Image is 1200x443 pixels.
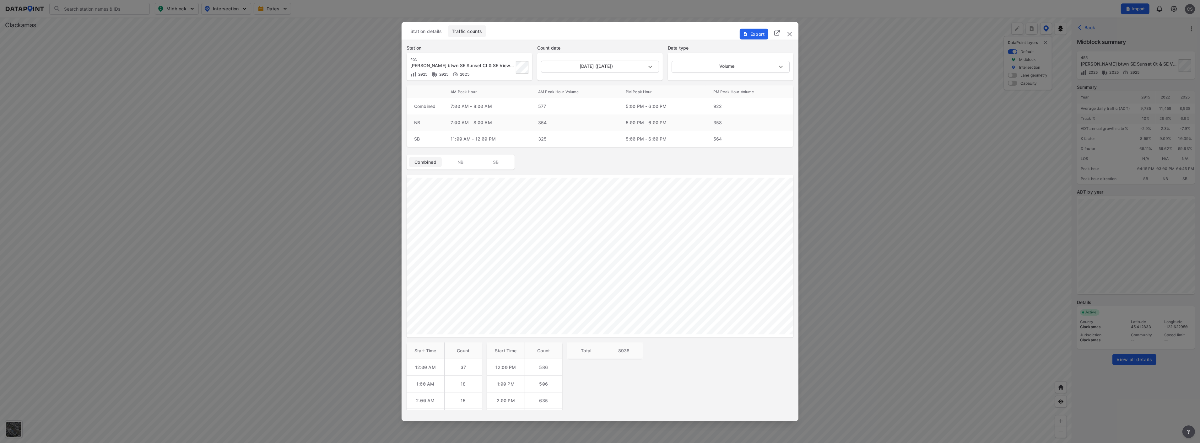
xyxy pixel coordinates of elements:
[458,72,469,77] span: 2025
[410,57,514,62] div: 455
[605,343,643,359] th: 8938
[531,115,618,131] td: 354
[443,115,531,131] td: 7:00 AM - 8:00 AM
[525,359,562,376] td: 586
[431,71,438,77] img: Vehicle class
[483,159,508,165] span: SB
[773,29,781,36] img: full_screen.b7bf9a36.svg
[413,159,438,165] span: Combined
[407,392,444,409] td: 2:00 AM
[410,62,514,69] div: Oatfield Rd btwn SE Sunset Ct & SE View Acres Rd
[706,86,793,98] th: PM Peak Hour Volume
[487,359,525,376] td: 12:00 PM
[525,392,562,409] td: 635
[438,72,449,77] span: 2025
[525,343,562,359] th: Count
[1186,428,1191,435] span: ?
[668,45,793,51] label: Data type
[531,131,618,147] td: 325
[786,30,793,38] img: close.efbf2170.svg
[531,86,618,98] th: AM Peak Hour Volume
[525,409,562,425] td: 583
[407,376,444,392] td: 1:00 AM
[407,343,444,359] th: Start Time
[444,343,482,359] th: Count
[410,28,442,35] span: Station details
[444,359,482,376] td: 37
[706,131,793,147] td: 564
[531,98,618,115] td: 577
[407,45,532,51] label: Station
[706,115,793,131] td: 358
[618,86,706,98] th: PM Peak Hour
[452,28,482,35] span: Traffic counts
[452,71,458,77] img: Vehicle speed
[444,392,482,409] td: 15
[407,409,444,425] td: 3:00 AM
[443,131,531,147] td: 11:00 AM - 12:00 PM
[743,31,764,37] span: Export
[618,115,706,131] td: 5:00 PM - 6:00 PM
[443,98,531,115] td: 7:00 AM - 8:00 AM
[618,131,706,147] td: 5:00 PM - 6:00 PM
[672,61,790,73] div: Volume
[487,392,525,409] td: 2:00 PM
[444,376,482,392] td: 18
[567,343,643,359] table: customized table
[487,343,525,359] th: Start Time
[487,409,525,425] td: 3:00 PM
[407,98,443,115] td: Combined
[567,343,605,359] th: Total
[407,25,793,37] div: basic tabs example
[525,376,562,392] td: 506
[410,71,417,77] img: Volume count
[743,31,748,36] img: File%20-%20Download.70cf71cd.svg
[409,157,512,167] div: basic tabs example
[417,72,428,77] span: 2025
[407,359,444,376] td: 12:00 AM
[786,30,793,38] button: delete
[444,409,482,425] td: 25
[487,376,525,392] td: 1:00 PM
[407,115,443,131] td: NB
[618,98,706,115] td: 5:00 PM - 6:00 PM
[740,29,768,39] button: Export
[448,159,473,165] span: NB
[537,45,663,51] label: Count date
[1182,425,1195,438] button: more
[443,86,531,98] th: AM Peak Hour
[706,98,793,115] td: 922
[407,131,443,147] td: SB
[541,61,659,73] div: [DATE] ([DATE])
